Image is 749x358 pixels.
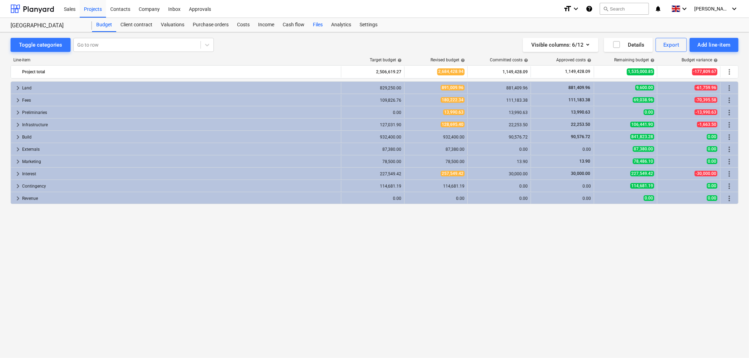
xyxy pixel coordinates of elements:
div: Budget variance [682,58,718,62]
div: Committed costs [490,58,528,62]
a: Analytics [327,18,355,32]
span: help [459,58,465,62]
div: Project total [22,66,338,77]
a: Costs [233,18,254,32]
a: Files [309,18,327,32]
div: Visible columns : 6/12 [531,40,590,49]
div: 227,549.42 [344,171,401,176]
div: Revenue [22,193,338,204]
span: help [649,58,655,62]
span: keyboard_arrow_right [14,182,22,190]
div: 0.00 [471,184,528,189]
div: Settings [355,18,382,32]
span: More actions [725,121,734,129]
i: keyboard_arrow_down [680,5,689,13]
button: Search [600,3,649,15]
a: Client contract [116,18,157,32]
div: Cash flow [278,18,309,32]
span: 90,576.72 [570,134,591,139]
div: Remaining budget [614,58,655,62]
div: 13.90 [471,159,528,164]
div: Export [663,40,679,49]
span: 2,684,428.94 [437,68,465,75]
div: Add line-item [697,40,731,49]
div: 78,500.00 [407,159,465,164]
a: Valuations [157,18,189,32]
span: 69,038.96 [633,97,654,103]
span: help [586,58,591,62]
iframe: Chat Widget [714,324,749,358]
button: Visible columns:6/12 [523,38,598,52]
span: 881,409.96 [568,85,591,90]
div: 114,681.19 [407,184,465,189]
div: Details [612,40,644,49]
span: More actions [725,96,734,104]
span: 0.00 [707,183,717,189]
div: Build [22,131,338,143]
span: 9,600.00 [635,85,654,90]
span: keyboard_arrow_right [14,133,22,141]
span: keyboard_arrow_right [14,157,22,166]
div: 22,253.50 [471,122,528,127]
div: 87,380.00 [344,147,401,152]
div: Revised budget [431,58,465,62]
span: 0.00 [707,195,717,201]
span: keyboard_arrow_right [14,84,22,92]
div: 13,990.63 [471,110,528,115]
div: Marketing [22,156,338,167]
i: notifications [655,5,662,13]
a: Budget [92,18,116,32]
div: Contingency [22,181,338,192]
span: 111,183.38 [568,97,591,102]
span: 841,823.28 [630,134,654,140]
span: 1,149,428.09 [564,69,591,75]
span: 891,009.96 [441,85,465,90]
span: 1,535,000.85 [627,68,654,75]
span: 257,549.42 [441,171,465,176]
div: 78,500.00 [344,159,401,164]
div: 0.00 [344,110,401,115]
span: More actions [725,194,734,203]
span: More actions [725,108,734,117]
a: Purchase orders [189,18,233,32]
span: 78,486.10 [633,158,654,164]
span: help [712,58,718,62]
div: Externals [22,144,338,155]
span: 13.90 [579,159,591,164]
span: -13,990.63 [695,109,717,115]
div: 829,250.00 [344,86,401,90]
span: 227,549.42 [630,171,654,176]
div: Toggle categories [19,40,62,49]
span: 87,380.00 [633,146,654,152]
div: 111,183.38 [471,98,528,103]
div: 932,400.00 [407,135,465,140]
span: 13,990.63 [570,110,591,115]
span: 128,695.40 [441,122,465,127]
div: Land [22,82,338,94]
span: -70,395.58 [695,97,717,103]
span: More actions [725,84,734,92]
div: 87,380.00 [407,147,465,152]
span: keyboard_arrow_right [14,145,22,154]
span: keyboard_arrow_right [14,121,22,129]
div: Fees [22,95,338,106]
span: keyboard_arrow_right [14,108,22,117]
span: 0.00 [644,195,654,201]
div: Target budget [370,58,402,62]
span: help [523,58,528,62]
div: 30,000.00 [471,171,528,176]
span: 0.00 [707,134,717,140]
div: 881,409.96 [471,86,528,90]
span: More actions [725,182,734,190]
span: More actions [725,145,734,154]
span: -61,759.96 [695,85,717,90]
div: 0.00 [471,147,528,152]
span: search [603,6,609,12]
span: 30,000.00 [570,171,591,176]
div: Preliminaries [22,107,338,118]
